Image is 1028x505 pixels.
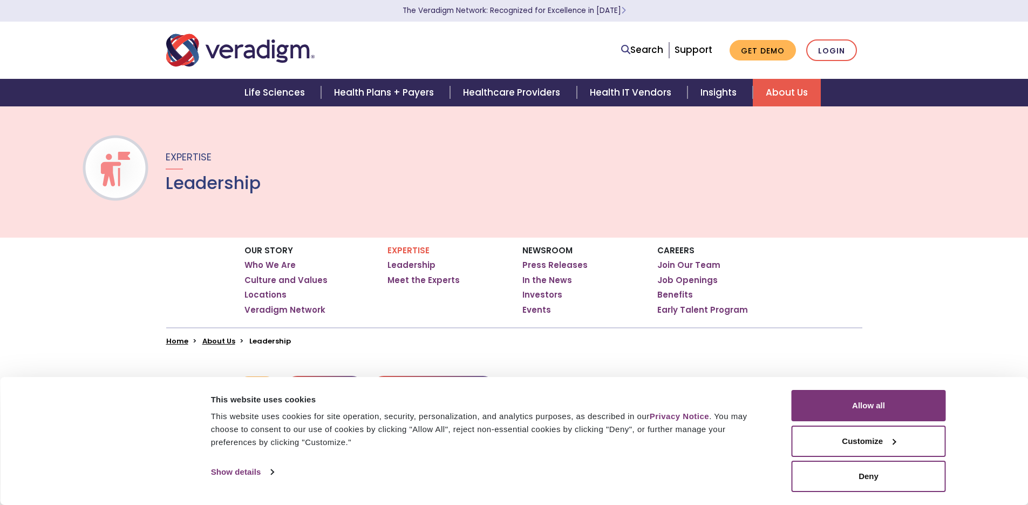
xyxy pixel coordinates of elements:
button: Board of Directors [371,376,495,401]
a: Health Plans + Payers [321,79,450,106]
a: About Us [753,79,821,106]
a: Health IT Vendors [577,79,687,106]
button: Deny [792,461,946,492]
a: Insights [687,79,753,106]
a: Show details [211,464,274,480]
button: Leadership [285,376,364,401]
a: Job Openings [657,275,718,286]
a: Early Talent Program [657,305,748,315]
button: Allow all [792,390,946,421]
img: Veradigm logo [166,32,315,68]
a: Get Demo [730,40,796,61]
a: Who We Are [244,260,296,271]
a: Healthcare Providers [450,79,576,106]
h1: Leadership [166,173,261,193]
a: Meet the Experts [387,275,460,286]
a: Support [675,43,712,56]
a: Benefits [657,289,693,300]
a: Culture and Values [244,275,328,286]
span: Expertise [166,150,212,164]
a: Life Sciences [232,79,321,106]
div: This website uses cookies for site operation, security, personalization, and analytics purposes, ... [211,410,767,449]
a: Leadership [387,260,435,271]
a: The Veradigm Network: Recognized for Excellence in [DATE]Learn More [403,5,626,16]
a: Events [522,305,551,315]
a: Investors [522,289,562,300]
a: Join Our Team [657,260,720,271]
span: Learn More [621,5,626,16]
a: Home [166,336,188,346]
button: Customize [792,426,946,457]
a: Login [806,39,857,62]
a: Search [621,43,663,57]
a: Veradigm Network [244,305,325,315]
button: All [236,376,278,401]
a: Privacy Notice [650,412,709,421]
a: In the News [522,275,572,286]
a: Locations [244,289,287,300]
a: About Us [202,336,235,346]
a: Press Releases [522,260,588,271]
div: This website uses cookies [211,393,767,406]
